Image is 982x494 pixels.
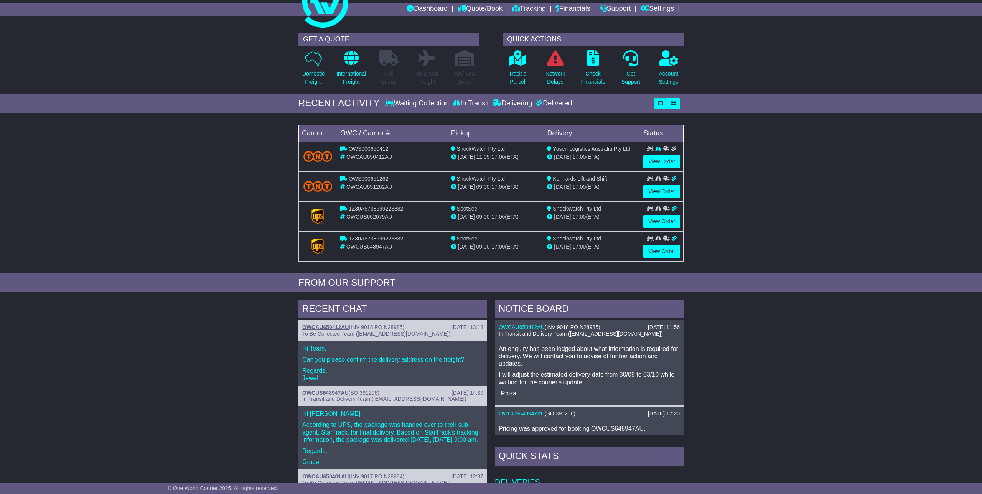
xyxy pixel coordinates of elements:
[303,151,332,161] img: TNT_Domestic.png
[302,50,325,90] a: DomesticFreight
[648,410,680,417] div: [DATE] 17:20
[337,125,448,142] td: OWC / Carrier #
[168,485,278,491] span: © One World Courier 2025. All rights reserved.
[659,70,679,86] p: Account Settings
[495,447,684,468] div: Quick Stats
[379,70,399,86] p: Full Loads
[346,154,392,160] span: OWCAU650412AU
[476,244,490,250] span: 09:00
[491,99,534,108] div: Delivering
[544,125,640,142] td: Delivery
[499,410,545,417] a: OWCUS648947AU
[336,70,366,86] p: International Freight
[491,214,505,220] span: 17:00
[553,146,630,152] span: Yusen Logistics Australia Pty Ltd
[643,215,680,228] a: View Order
[385,99,451,108] div: Waiting Collection
[451,153,541,161] div: - (ETA)
[298,277,684,288] div: FROM OUR SUPPORT
[491,244,505,250] span: 17:00
[298,300,487,320] div: RECENT CHAT
[458,244,475,250] span: [DATE]
[621,50,641,90] a: GetSupport
[302,70,325,86] p: Domestic Freight
[298,33,479,46] div: GET A QUOTE
[302,421,483,443] p: According to UPS, the package was handed over to their sub-agent, StarTrack, for final delivery. ...
[547,153,637,161] div: (ETA)
[451,99,491,108] div: In Transit
[621,70,640,86] p: Get Support
[572,184,586,190] span: 17:00
[659,50,679,90] a: AccountSettings
[534,99,572,108] div: Delivered
[458,184,475,190] span: [DATE]
[640,125,684,142] td: Status
[346,184,392,190] span: OWCAU651262AU
[499,425,680,432] p: Pricing was approved for booking OWCUS648947AU.
[351,324,402,330] span: INV 9018 PO N28985
[643,185,680,198] a: View Order
[302,410,483,417] p: Hi [PERSON_NAME],
[547,324,598,330] span: INV 9018 PO N28985
[499,410,680,417] div: ( )
[311,209,325,224] img: GetCarrierServiceLogo
[581,70,605,86] p: Check Financials
[451,390,483,396] div: [DATE] 14:39
[346,244,392,250] span: OWCUS648947AU
[555,3,590,16] a: Financials
[302,324,483,331] div: ( )
[448,125,544,142] td: Pickup
[457,3,503,16] a: Quote/Book
[451,213,541,221] div: - (ETA)
[572,244,586,250] span: 17:00
[554,214,571,220] span: [DATE]
[302,473,349,479] a: OWCAU650401AU
[451,324,483,331] div: [DATE] 13:13
[311,239,325,254] img: GetCarrierServiceLogo
[346,214,392,220] span: OWCUS652079AU
[547,213,637,221] div: (ETA)
[458,214,475,220] span: [DATE]
[476,214,490,220] span: 09:00
[499,331,663,337] span: In Transit and Delivery Team ([EMAIL_ADDRESS][DOMAIN_NAME])
[350,390,377,396] span: SO 391206
[495,468,684,487] td: Deliveries
[554,184,571,190] span: [DATE]
[457,146,505,152] span: ShockWatch Pty Ltd
[302,345,483,352] p: Hi Team,
[451,243,541,251] div: - (ETA)
[303,181,332,191] img: TNT_Domestic.png
[302,356,483,363] p: Can you please confirm the delivery address on the freight?
[545,50,565,90] a: NetworkDelays
[351,473,402,479] span: INV 9017 PO N28984
[302,390,349,396] a: OWCUS648947AU
[491,184,505,190] span: 17:00
[553,176,607,182] span: Kennards Lift and Shift
[302,331,450,337] span: To Be Collected Team ([EMAIL_ADDRESS][DOMAIN_NAME])
[547,183,637,191] div: (ETA)
[349,235,403,242] span: 1Z30A5738699223882
[476,184,490,190] span: 09:00
[491,154,505,160] span: 17:00
[302,324,349,330] a: OWCAU650412AU
[458,154,475,160] span: [DATE]
[349,146,389,152] span: OWS000650412
[545,70,565,86] p: Network Delays
[581,50,606,90] a: CheckFinancials
[302,390,483,396] div: ( )
[457,235,478,242] span: SpotSee
[451,473,483,480] div: [DATE] 12:37
[499,390,680,397] p: -Rhiza
[298,98,385,109] div: RECENT ACTIVITY -
[495,300,684,320] div: NOTICE BOARD
[302,447,483,454] p: Regards,
[508,50,527,90] a: Track aParcel
[547,243,637,251] div: (ETA)
[349,206,403,212] span: 1Z30A5738699223882
[648,324,680,331] div: [DATE] 11:56
[553,235,601,242] span: ShockWatch Pty Ltd
[640,3,674,16] a: Settings
[554,244,571,250] span: [DATE]
[600,3,631,16] a: Support
[457,206,478,212] span: SpotSee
